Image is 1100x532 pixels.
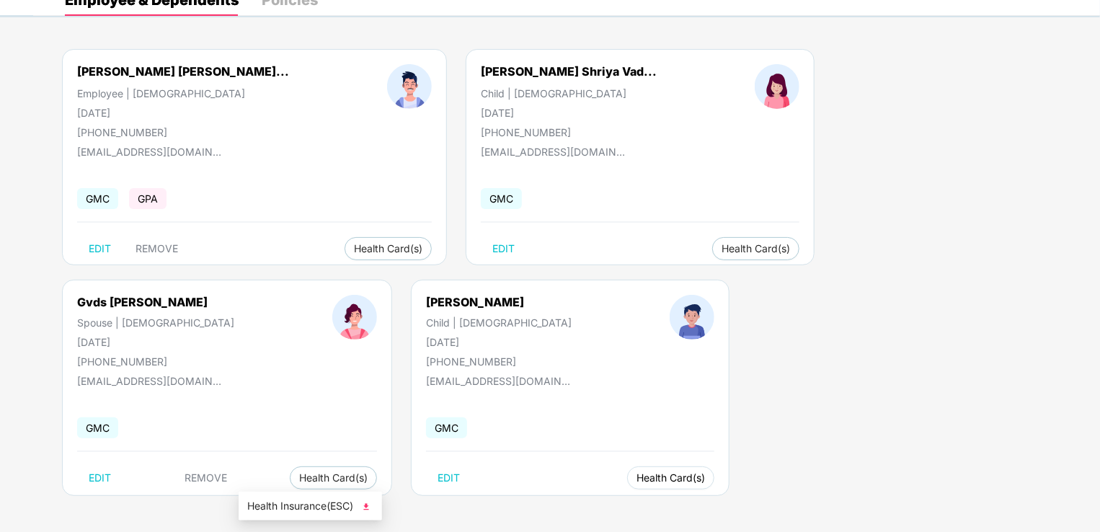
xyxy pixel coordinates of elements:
[426,417,467,438] span: GMC
[77,336,234,348] div: [DATE]
[185,472,228,484] span: REMOVE
[354,245,422,252] span: Health Card(s)
[426,466,471,489] button: EDIT
[755,64,799,109] img: profileImage
[722,245,790,252] span: Health Card(s)
[77,146,221,158] div: [EMAIL_ADDRESS][DOMAIN_NAME]
[481,146,625,158] div: [EMAIL_ADDRESS][DOMAIN_NAME]
[481,237,526,260] button: EDIT
[481,188,522,209] span: GMC
[174,466,239,489] button: REMOVE
[247,498,373,514] span: Health Insurance(ESC)
[387,64,432,109] img: profileImage
[426,375,570,387] div: [EMAIL_ADDRESS][DOMAIN_NAME]
[481,107,657,119] div: [DATE]
[124,237,190,260] button: REMOVE
[77,188,118,209] span: GMC
[77,295,234,309] div: Gvds [PERSON_NAME]
[481,126,657,138] div: [PHONE_NUMBER]
[77,375,221,387] div: [EMAIL_ADDRESS][DOMAIN_NAME]
[359,500,373,514] img: svg+xml;base64,PHN2ZyB4bWxucz0iaHR0cDovL3d3dy53My5vcmcvMjAwMC9zdmciIHhtbG5zOnhsaW5rPSJodHRwOi8vd3...
[712,237,799,260] button: Health Card(s)
[89,243,111,254] span: EDIT
[627,466,714,489] button: Health Card(s)
[77,64,289,79] div: [PERSON_NAME] [PERSON_NAME]...
[77,316,234,329] div: Spouse | [DEMOGRAPHIC_DATA]
[77,237,123,260] button: EDIT
[481,64,657,79] div: [PERSON_NAME] Shriya Vad...
[637,474,705,482] span: Health Card(s)
[426,316,572,329] div: Child | [DEMOGRAPHIC_DATA]
[77,126,289,138] div: [PHONE_NUMBER]
[77,417,118,438] span: GMC
[332,295,377,340] img: profileImage
[77,355,234,368] div: [PHONE_NUMBER]
[136,243,178,254] span: REMOVE
[77,87,289,99] div: Employee | [DEMOGRAPHIC_DATA]
[492,243,515,254] span: EDIT
[426,295,572,309] div: [PERSON_NAME]
[426,355,572,368] div: [PHONE_NUMBER]
[77,107,289,119] div: [DATE]
[438,472,460,484] span: EDIT
[299,474,368,482] span: Health Card(s)
[481,87,657,99] div: Child | [DEMOGRAPHIC_DATA]
[129,188,167,209] span: GPA
[77,466,123,489] button: EDIT
[670,295,714,340] img: profileImage
[345,237,432,260] button: Health Card(s)
[290,466,377,489] button: Health Card(s)
[426,336,572,348] div: [DATE]
[89,472,111,484] span: EDIT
